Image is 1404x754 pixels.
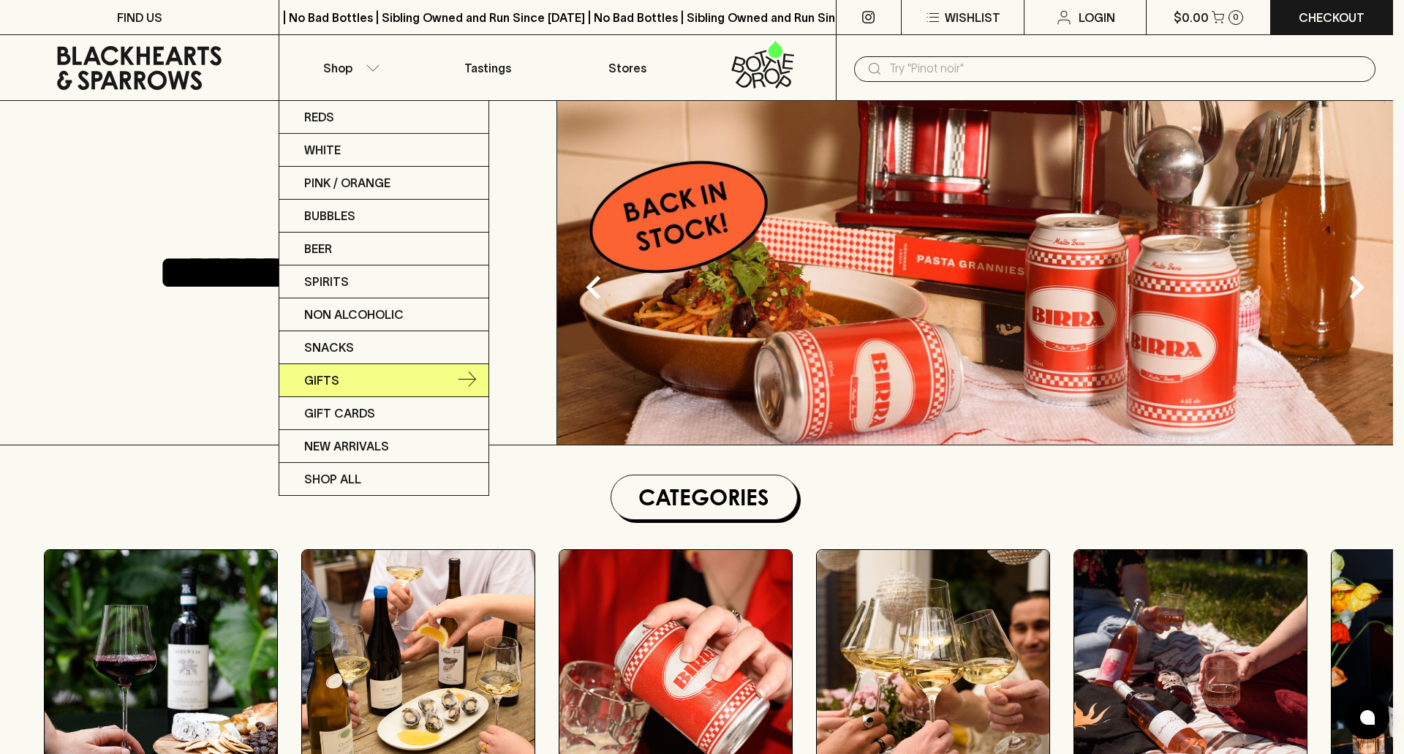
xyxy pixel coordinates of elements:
a: Pink / Orange [279,167,488,200]
a: Bubbles [279,200,488,233]
a: Gift Cards [279,397,488,430]
p: Snacks [304,339,354,356]
a: New Arrivals [279,430,488,463]
a: Snacks [279,331,488,364]
p: Spirits [304,273,349,290]
p: Gifts [304,372,339,389]
a: Gifts [279,364,488,397]
a: White [279,134,488,167]
a: SHOP ALL [279,463,488,495]
p: Beer [304,240,332,257]
p: Bubbles [304,207,355,225]
img: bubble-icon [1360,710,1375,725]
p: Reds [304,108,334,126]
p: White [304,141,341,159]
p: New Arrivals [304,437,389,455]
p: Non Alcoholic [304,306,404,323]
p: Gift Cards [304,404,375,422]
p: SHOP ALL [304,470,361,488]
a: Reds [279,101,488,134]
a: Spirits [279,265,488,298]
a: Beer [279,233,488,265]
a: Non Alcoholic [279,298,488,331]
p: Pink / Orange [304,174,390,192]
